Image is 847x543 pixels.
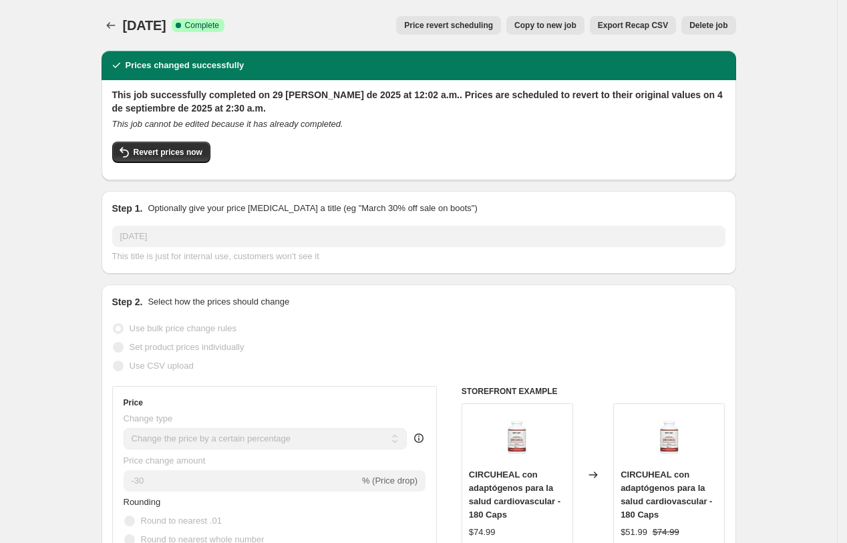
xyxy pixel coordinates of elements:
span: Complete [185,20,219,31]
div: $74.99 [469,526,496,539]
span: Delete job [689,20,727,31]
h6: STOREFRONT EXAMPLE [462,386,725,397]
button: Export Recap CSV [590,16,676,35]
button: Revert prices now [112,142,210,163]
h2: This job successfully completed on 29 [PERSON_NAME] de 2025 at 12:02 a.m.. Prices are scheduled t... [112,88,725,115]
span: Round to nearest .01 [141,516,222,526]
div: $51.99 [621,526,647,539]
span: Revert prices now [134,147,202,158]
button: Price revert scheduling [396,16,501,35]
span: Rounding [124,497,161,507]
span: Change type [124,413,173,423]
span: CIRCUHEAL con adaptógenos para la salud cardiovascular - 180 Caps [621,470,712,520]
span: [DATE] [123,18,166,33]
h3: Price [124,397,143,408]
input: 30% off holiday sale [112,226,725,247]
p: Select how the prices should change [148,295,289,309]
button: Price change jobs [102,16,120,35]
span: Price change amount [124,456,206,466]
span: % (Price drop) [362,476,417,486]
h2: Prices changed successfully [126,59,244,72]
h2: Step 1. [112,202,143,215]
img: CIRCUHEAL_S-T_3_800-removebg-preview_80x.png [490,411,544,464]
span: Copy to new job [514,20,576,31]
span: CIRCUHEAL con adaptógenos para la salud cardiovascular - 180 Caps [469,470,560,520]
span: This title is just for internal use, customers won't see it [112,251,319,261]
button: Copy to new job [506,16,584,35]
div: help [412,431,426,445]
span: Use bulk price change rules [130,323,236,333]
i: This job cannot be edited because it has already completed. [112,119,343,129]
h2: Step 2. [112,295,143,309]
span: Use CSV upload [130,361,194,371]
input: -15 [124,470,359,492]
span: Export Recap CSV [598,20,668,31]
p: Optionally give your price [MEDICAL_DATA] a title (eg "March 30% off sale on boots") [148,202,477,215]
img: CIRCUHEAL_S-T_3_800-removebg-preview_80x.png [643,411,696,464]
span: Set product prices individually [130,342,244,352]
button: Delete job [681,16,735,35]
span: Price revert scheduling [404,20,493,31]
strike: $74.99 [653,526,679,539]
